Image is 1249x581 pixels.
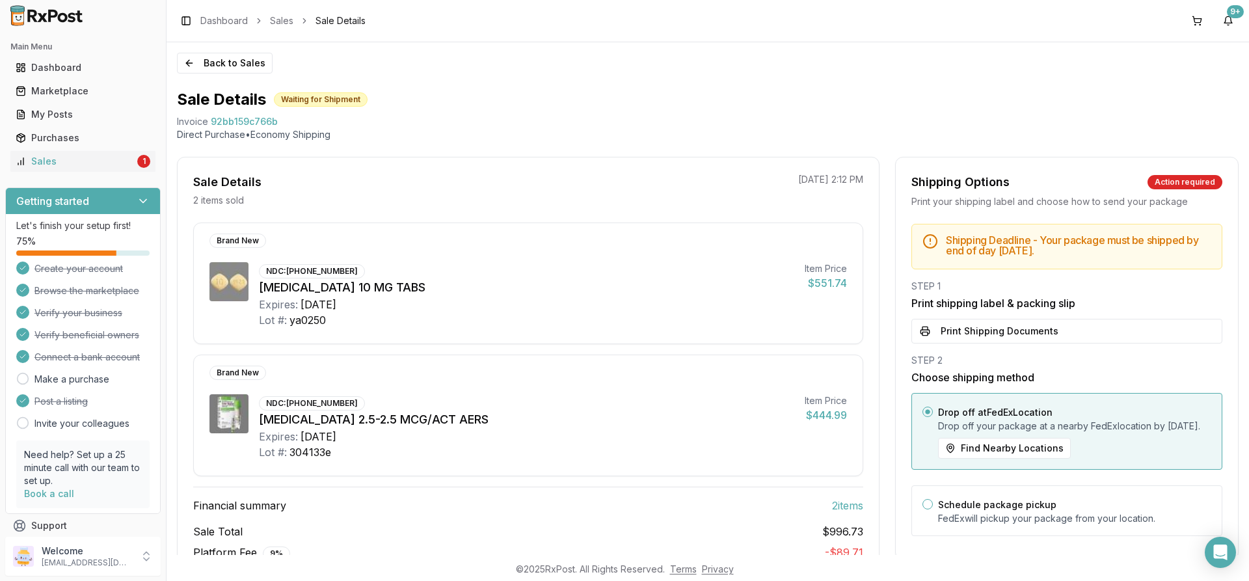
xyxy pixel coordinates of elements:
div: Sales [16,155,135,168]
div: [MEDICAL_DATA] 10 MG TABS [259,278,794,297]
a: Sales [270,14,293,27]
span: Verify beneficial owners [34,329,139,342]
div: Expires: [259,429,298,444]
span: Post a listing [34,395,88,408]
div: 9+ [1227,5,1244,18]
h3: Print shipping label & packing slip [911,295,1222,311]
div: Print your shipping label and choose how to send your package [911,195,1222,208]
p: Let's finish your setup first! [16,219,150,232]
div: Waiting for Shipment [274,92,368,107]
div: [DATE] [301,429,336,444]
button: Support [5,514,161,537]
img: RxPost Logo [5,5,88,26]
p: FedEx will pickup your package from your location. [938,512,1211,525]
div: $444.99 [805,407,847,423]
a: Dashboard [200,14,248,27]
button: Marketplace [5,81,161,101]
label: Schedule package pickup [938,499,1056,510]
button: Dashboard [5,57,161,78]
button: Purchases [5,128,161,148]
h3: Choose shipping method [911,370,1222,385]
button: Find Nearby Locations [938,438,1071,459]
nav: breadcrumb [200,14,366,27]
div: Lot #: [259,312,287,328]
a: Purchases [10,126,155,150]
button: Print Shipping Documents [911,319,1222,344]
span: Verify your business [34,306,122,319]
img: User avatar [13,546,34,567]
div: Dashboard [16,61,150,74]
label: Drop off at FedEx Location [938,407,1053,418]
img: Farxiga 10 MG TABS [209,262,248,301]
div: 1 [137,155,150,168]
h1: Sale Details [177,89,266,110]
button: My Posts [5,104,161,125]
div: Item Price [805,262,847,275]
button: 9+ [1218,10,1239,31]
div: Open Intercom Messenger [1205,537,1236,568]
button: Sales1 [5,151,161,172]
a: Sales1 [10,150,155,173]
div: Brand New [209,366,266,380]
div: STEP 1 [911,280,1222,293]
p: [EMAIL_ADDRESS][DOMAIN_NAME] [42,558,132,568]
div: Shipping Options [911,173,1010,191]
div: Marketplace [16,85,150,98]
a: Privacy [702,563,734,574]
a: My Posts [10,103,155,126]
div: Purchases [16,131,150,144]
span: Browse the marketplace [34,284,139,297]
div: [MEDICAL_DATA] 2.5-2.5 MCG/ACT AERS [259,411,794,429]
a: Marketplace [10,79,155,103]
div: Sale Details [193,173,262,191]
span: 2 item s [832,498,863,513]
span: Sale Total [193,524,243,539]
div: NDC: [PHONE_NUMBER] [259,264,365,278]
p: Drop off your package at a nearby FedEx location by [DATE] . [938,420,1211,433]
span: Create your account [34,262,123,275]
div: NDC: [PHONE_NUMBER] [259,396,365,411]
a: Dashboard [10,56,155,79]
a: Invite your colleagues [34,417,129,430]
span: Connect a bank account [34,351,140,364]
div: Expires: [259,297,298,312]
div: Invoice [177,115,208,128]
p: Direct Purchase • Economy Shipping [177,128,1239,141]
div: ya0250 [289,312,326,328]
span: 75 % [16,235,36,248]
p: Welcome [42,545,132,558]
div: $551.74 [805,275,847,291]
h2: Main Menu [10,42,155,52]
img: Stiolto Respimat 2.5-2.5 MCG/ACT AERS [209,394,248,433]
div: Action required [1148,175,1222,189]
span: Platform Fee [193,545,290,561]
div: 304133e [289,444,331,460]
span: $996.73 [822,524,863,539]
p: 2 items sold [193,194,244,207]
a: Terms [670,563,697,574]
span: Sale Details [316,14,366,27]
span: Financial summary [193,498,286,513]
p: [DATE] 2:12 PM [798,173,863,186]
div: STEP 2 [911,354,1222,367]
div: [DATE] [301,297,336,312]
div: Brand New [209,234,266,248]
span: - $89.71 [825,546,863,559]
div: 9 % [263,547,290,561]
a: Book a call [24,488,74,499]
a: Make a purchase [34,373,109,386]
div: Item Price [805,394,847,407]
span: 92bb159c766b [211,115,278,128]
h5: Shipping Deadline - Your package must be shipped by end of day [DATE] . [946,235,1211,256]
p: Need help? Set up a 25 minute call with our team to set up. [24,448,142,487]
button: Back to Sales [177,53,273,74]
div: Lot #: [259,444,287,460]
div: My Posts [16,108,150,121]
h3: Getting started [16,193,89,209]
